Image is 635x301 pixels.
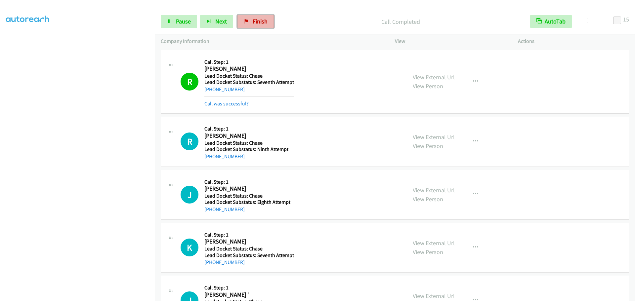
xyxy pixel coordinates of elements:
h5: Lead Docket Substatus: Seventh Attempt [204,252,294,259]
a: View External Url [413,133,455,141]
h1: J [181,186,198,204]
a: View Person [413,142,443,150]
a: [PHONE_NUMBER] [204,206,245,212]
h2: [PERSON_NAME] [204,238,294,245]
div: 15 [623,15,629,24]
h1: R [181,73,198,91]
a: [PHONE_NUMBER] [204,259,245,265]
a: Pause [161,15,197,28]
h5: Call Step: 1 [204,126,288,132]
h5: Call Step: 1 [204,232,294,238]
a: [PHONE_NUMBER] [204,153,245,160]
div: The call is yet to be attempted [181,239,198,256]
h5: Call Step: 1 [204,59,294,65]
a: Finish [237,15,274,28]
h2: [PERSON_NAME] [204,185,290,193]
span: Next [215,18,227,25]
p: Call Completed [283,17,518,26]
a: View External Url [413,239,455,247]
a: View External Url [413,292,455,300]
a: View External Url [413,73,455,81]
h5: Lead Docket Status: Chase [204,193,290,199]
h5: Call Step: 1 [204,179,290,185]
a: [PHONE_NUMBER] [204,86,245,93]
h1: R [181,132,198,150]
h5: Lead Docket Substatus: Eighth Attempt [204,199,290,206]
div: The call is yet to be attempted [181,186,198,204]
h5: Lead Docket Status: Chase [204,73,294,79]
p: Company Information [161,37,383,45]
h1: K [181,239,198,256]
button: Next [200,15,233,28]
button: AutoTab [530,15,572,28]
p: Actions [518,37,629,45]
a: View Person [413,248,443,256]
h5: Call Step: 1 [204,284,287,291]
a: View Person [413,195,443,203]
h5: Lead Docket Substatus: Ninth Attempt [204,146,288,153]
h2: [PERSON_NAME] ' [204,291,287,299]
h5: Lead Docket Status: Chase [204,140,288,146]
a: View Person [413,82,443,90]
span: Pause [176,18,191,25]
span: Finish [253,18,268,25]
a: Call was successful? [204,100,249,107]
h5: Lead Docket Status: Chase [204,245,294,252]
p: View [395,37,506,45]
div: The call is yet to be attempted [181,132,198,150]
a: View External Url [413,186,455,194]
h5: Lead Docket Substatus: Seventh Attempt [204,79,294,86]
h2: [PERSON_NAME] [204,132,288,140]
h2: [PERSON_NAME] [204,65,294,73]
